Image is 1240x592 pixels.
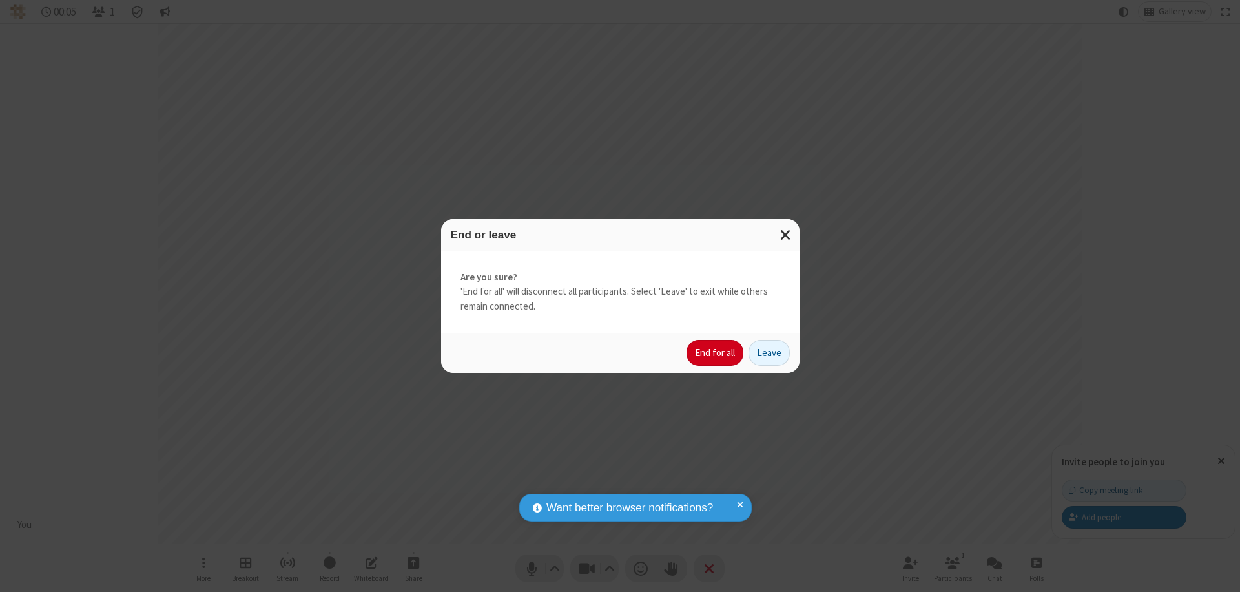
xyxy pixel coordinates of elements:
h3: End or leave [451,229,790,241]
button: Leave [749,340,790,366]
button: End for all [687,340,743,366]
span: Want better browser notifications? [546,500,713,516]
strong: Are you sure? [460,270,780,285]
button: Close modal [772,219,800,251]
div: 'End for all' will disconnect all participants. Select 'Leave' to exit while others remain connec... [441,251,800,333]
